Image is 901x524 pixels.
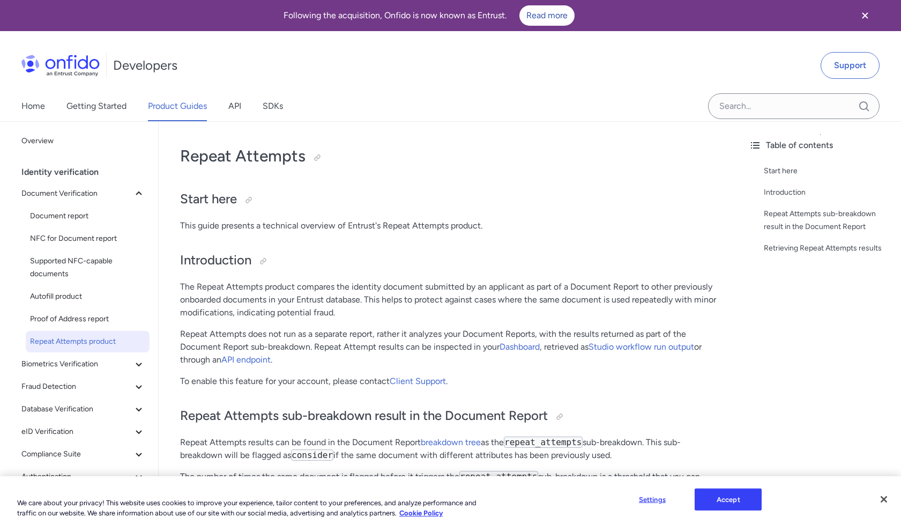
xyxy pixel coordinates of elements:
span: NFC for Document report [30,232,145,245]
button: Compliance Suite [17,444,150,465]
button: Document Verification [17,183,150,204]
h1: Developers [113,57,177,74]
span: Overview [21,135,145,147]
span: Supported NFC-capable documents [30,255,145,281]
button: Authentication [17,466,150,488]
code: repeat_attempts [459,471,538,482]
a: Home [21,91,45,121]
p: Repeat Attempts does not run as a separate report, rather it analyzes your Document Reports, with... [180,328,719,366]
p: The number of times the same document is flagged before it triggers the sub-breakdown is a thresh... [180,470,719,496]
a: Introduction [764,186,892,199]
span: Proof of Address report [30,313,145,326]
a: Dashboard [500,342,540,352]
a: Studio workflow run output [589,342,694,352]
a: Retrieving Repeat Attempts results [764,242,892,255]
span: Document Verification [21,187,132,200]
a: Autofill product [26,286,150,307]
img: Onfido Logo [21,55,100,76]
a: Repeat Attempts product [26,331,150,352]
code: consider [291,449,333,461]
a: Product Guides [148,91,207,121]
button: Settings [619,489,686,510]
button: Accept [695,488,762,511]
a: SDKs [263,91,283,121]
div: We care about your privacy! This website uses cookies to improve your experience, tailor content ... [17,487,496,519]
div: Identity verification [21,161,154,183]
button: Biometrics Verification [17,353,150,375]
span: Document report [30,210,145,223]
h2: Repeat Attempts sub-breakdown result in the Document Report [180,407,719,425]
a: API [228,91,241,121]
span: Database Verification [21,403,132,416]
button: eID Verification [17,421,150,442]
a: Client Support [390,376,446,386]
a: Support [821,52,880,79]
a: API endpoint [221,355,271,365]
h1: Repeat Attempts [180,145,719,167]
a: More information about our cookie policy., opens in a new tab [399,509,443,517]
a: Read more [519,5,575,26]
p: Repeat Attempts results can be found in the Document Report as the sub-breakdown. This sub-breakd... [180,436,719,462]
span: Fraud Detection [21,380,132,393]
a: Repeat Attempts sub-breakdown result in the Document Report [764,208,892,233]
button: Fraud Detection [17,376,150,397]
p: This guide presents a technical overview of Entrust's Repeat Attempts product. [180,219,719,232]
button: Close banner [845,2,885,29]
p: The Repeat Attempts product compares the identity document submitted by an applicant as part of a... [180,281,719,319]
button: Close [872,488,896,511]
h2: Start here [180,190,719,209]
span: Biometrics Verification [21,358,132,371]
a: breakdown tree [421,437,481,447]
div: Following the acquisition, Onfido is now known as Entrust. [13,5,845,26]
div: Table of contents [749,139,892,152]
a: Start here [764,165,892,178]
a: Supported NFC-capable documents [26,250,150,285]
button: Database Verification [17,398,150,420]
a: Getting Started [66,91,126,121]
input: Onfido search input field [708,93,880,119]
a: Document report [26,205,150,227]
span: Compliance Suite [21,448,132,461]
span: Autofill product [30,290,145,303]
code: repeat_attempts [504,437,583,448]
p: To enable this feature for your account, please contact . [180,375,719,388]
span: Authentication [21,470,132,483]
h2: Introduction [180,252,719,270]
a: Proof of Address report [26,308,150,330]
span: Repeat Attempts product [30,335,145,348]
a: NFC for Document report [26,228,150,249]
span: eID Verification [21,425,132,438]
a: Overview [17,130,150,152]
svg: Close banner [859,9,872,22]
